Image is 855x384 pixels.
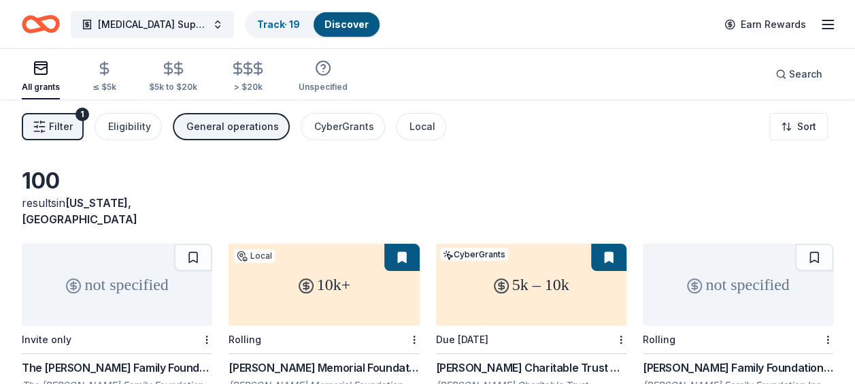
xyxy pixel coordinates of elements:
[173,113,290,140] button: General operations
[22,167,212,195] div: 100
[76,108,89,121] div: 1
[22,196,137,226] span: in
[230,55,266,99] button: > $20k
[95,113,162,140] button: Eligibility
[797,118,816,135] span: Sort
[436,359,626,376] div: [PERSON_NAME] Charitable Trust Grants
[71,11,234,38] button: [MEDICAL_DATA] Support Community (HQ)
[440,248,508,261] div: CyberGrants
[324,18,369,30] a: Discover
[49,118,73,135] span: Filter
[769,113,828,140] button: Sort
[789,66,822,82] span: Search
[716,12,814,37] a: Earn Rewards
[396,113,446,140] button: Local
[643,244,833,325] div: not specified
[436,244,626,325] div: 5k – 10k
[22,195,212,227] div: results
[257,18,300,30] a: Track· 19
[314,118,374,135] div: CyberGrants
[22,196,137,226] span: [US_STATE], [GEOGRAPHIC_DATA]
[108,118,151,135] div: Eligibility
[186,118,279,135] div: General operations
[93,55,116,99] button: ≤ $5k
[245,11,381,38] button: Track· 19Discover
[22,8,60,40] a: Home
[22,359,212,376] div: The [PERSON_NAME] Family Foundation Grant
[301,113,385,140] button: CyberGrants
[643,334,675,345] div: Rolling
[22,82,60,93] div: All grants
[98,16,207,33] span: [MEDICAL_DATA] Support Community (HQ)
[22,113,84,140] button: Filter1
[409,118,435,135] div: Local
[234,249,275,263] div: Local
[22,244,212,325] div: not specified
[765,61,833,88] button: Search
[643,359,833,376] div: [PERSON_NAME] Family Foundation Grants
[299,54,348,99] button: Unspecified
[229,359,419,376] div: [PERSON_NAME] Memorial Foundation Grants
[22,334,71,345] div: Invite only
[93,82,116,93] div: ≤ $5k
[149,82,197,93] div: $5k to $20k
[436,334,488,345] div: Due [DATE]
[22,54,60,99] button: All grants
[230,82,266,93] div: > $20k
[149,55,197,99] button: $5k to $20k
[229,334,261,345] div: Rolling
[229,244,419,325] div: 10k+
[299,82,348,93] div: Unspecified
